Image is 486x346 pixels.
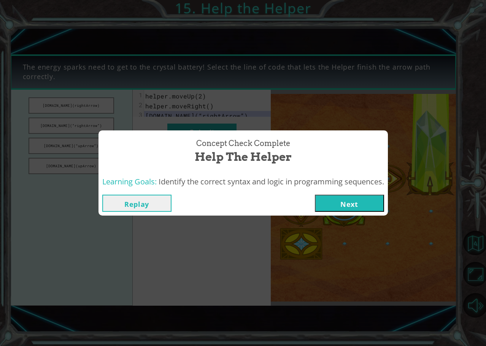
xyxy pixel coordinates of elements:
span: Identify the correct syntax and logic in programming sequences. [159,176,384,187]
span: Learning Goals: [102,176,157,187]
button: Replay [102,195,172,212]
span: Concept Check Complete [196,138,290,149]
button: Next [315,195,384,212]
span: Help the Helper [195,149,292,165]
